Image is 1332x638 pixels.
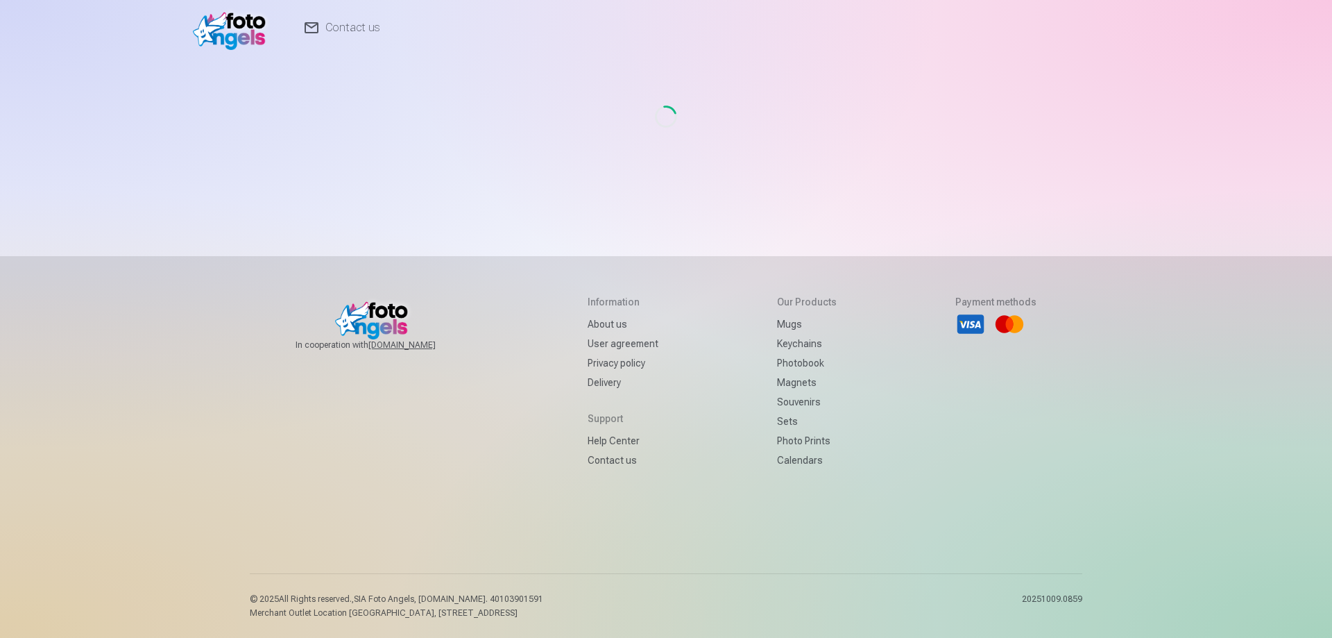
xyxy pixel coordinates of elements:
[777,451,837,470] a: Calendars
[588,412,658,426] h5: Support
[777,431,837,451] a: Photo prints
[588,314,658,334] a: About us
[368,339,469,351] a: [DOMAIN_NAME]
[955,295,1036,309] h5: Payment methods
[777,392,837,412] a: Souvenirs
[193,6,273,50] img: /fa1
[777,295,837,309] h5: Our products
[777,353,837,373] a: Photobook
[588,451,658,470] a: Contact us
[588,353,658,373] a: Privacy policy
[354,594,543,604] span: SIA Foto Angels, [DOMAIN_NAME]. 40103901591
[588,431,658,451] a: Help Center
[296,339,469,351] span: In cooperation with
[777,334,837,353] a: Keychains
[588,373,658,392] a: Delivery
[1022,594,1082,619] p: 20251009.0859
[994,309,1025,339] li: Mastercard
[777,412,837,431] a: Sets
[250,607,543,619] p: Merchant Outlet Location [GEOGRAPHIC_DATA], [STREET_ADDRESS]
[250,594,543,605] p: © 2025 All Rights reserved. ,
[777,373,837,392] a: Magnets
[588,334,658,353] a: User agreement
[955,309,986,339] li: Visa
[777,314,837,334] a: Mugs
[588,295,658,309] h5: Information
